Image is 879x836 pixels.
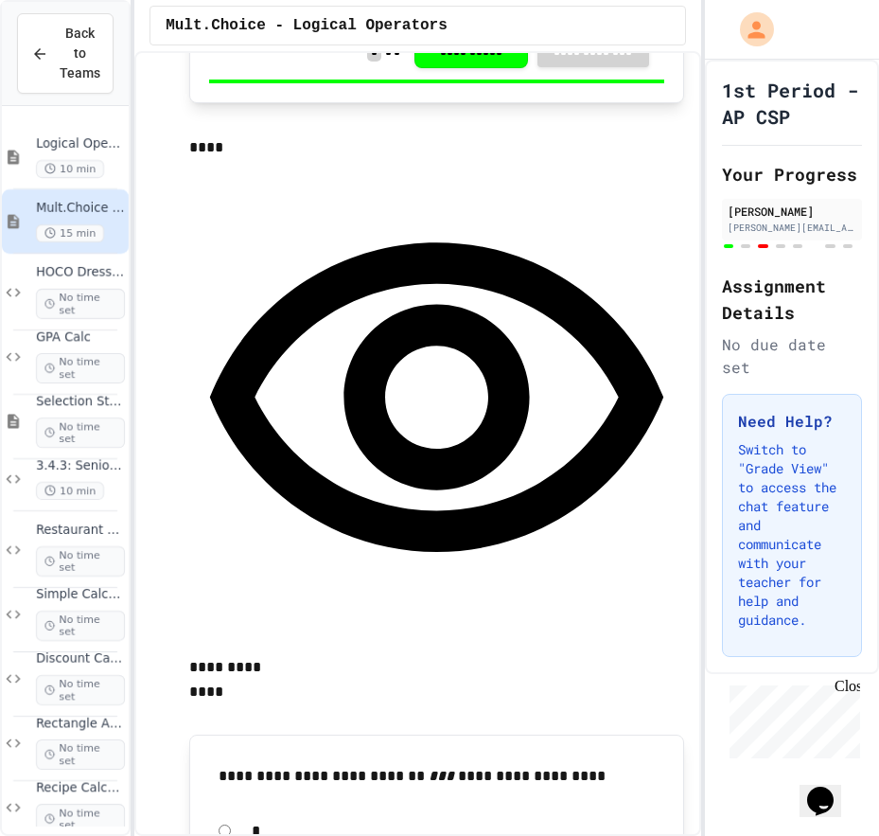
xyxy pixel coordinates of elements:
[36,804,125,834] span: No time set
[60,24,100,83] span: Back to Teams
[728,221,856,235] div: [PERSON_NAME][EMAIL_ADDRESS][PERSON_NAME][DOMAIN_NAME]
[36,160,104,178] span: 10 min
[36,587,125,603] span: Simple Calculator
[728,203,856,220] div: [PERSON_NAME]
[36,482,104,500] span: 10 min
[36,458,125,474] span: 3.4.3: Seniors Only
[722,77,862,130] h1: 1st Period - AP CSP
[722,161,862,187] h2: Your Progress
[36,353,125,383] span: No time set
[36,651,125,667] span: Discount Calculator
[722,678,860,758] iframe: chat widget
[36,394,125,410] span: Selection Statements Notes
[36,523,125,539] span: Restaurant Reservation System
[722,273,862,326] h2: Assignment Details
[36,265,125,281] span: HOCO Dress Up
[36,780,125,796] span: Recipe Calculator
[800,760,860,817] iframe: chat widget
[36,418,125,448] span: No time set
[36,136,125,152] span: Logical Operators Notes
[36,224,104,242] span: 15 min
[36,329,125,346] span: GPA Calc
[722,333,862,379] div: No due date set
[36,611,125,641] span: No time set
[36,289,125,319] span: No time set
[36,675,125,705] span: No time set
[36,201,125,217] span: Mult.Choice - Logical Operators
[166,14,448,37] span: Mult.Choice - Logical Operators
[36,546,125,577] span: No time set
[738,440,846,630] p: Switch to "Grade View" to access the chat feature and communicate with your teacher for help and ...
[720,8,779,51] div: My Account
[8,8,131,120] div: Chat with us now!Close
[36,716,125,732] span: Rectangle Area Calculator
[738,410,846,433] h3: Need Help?
[36,739,125,770] span: No time set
